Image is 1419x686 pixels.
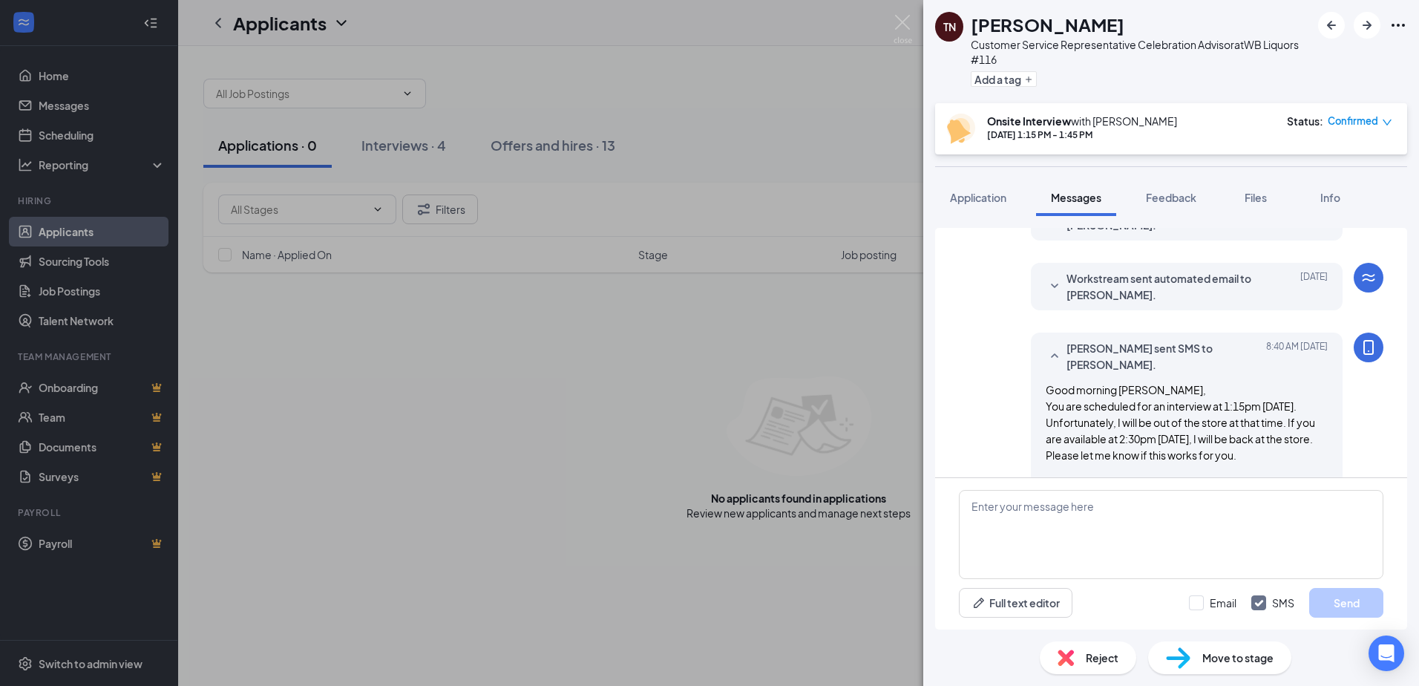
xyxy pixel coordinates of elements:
[971,595,986,610] svg: Pen
[1309,588,1383,618] button: Send
[971,37,1311,67] div: Customer Service Representative Celebration Advisor at WB Liquors #116
[1266,340,1328,373] span: [DATE] 8:40 AM
[1320,191,1340,204] span: Info
[971,71,1037,87] button: PlusAdd a tag
[1046,347,1064,365] svg: SmallChevronUp
[1360,339,1377,356] svg: MobileSms
[1066,270,1261,303] span: Workstream sent automated email to [PERSON_NAME].
[1245,191,1267,204] span: Files
[959,588,1072,618] button: Full text editorPen
[971,12,1124,37] h1: [PERSON_NAME]
[1046,383,1315,511] span: Good morning [PERSON_NAME], You are scheduled for an interview at 1:15pm [DATE]. Unfortunately, I...
[1086,650,1118,666] span: Reject
[943,19,956,34] div: TN
[1318,12,1345,39] button: ArrowLeftNew
[1287,114,1323,128] div: Status :
[987,114,1071,128] b: Onsite Interview
[1051,191,1101,204] span: Messages
[1046,278,1064,295] svg: SmallChevronDown
[950,191,1006,204] span: Application
[1354,12,1380,39] button: ArrowRight
[1323,16,1340,34] svg: ArrowLeftNew
[1024,75,1033,84] svg: Plus
[1146,191,1196,204] span: Feedback
[1382,117,1392,128] span: down
[1300,270,1328,303] span: [DATE]
[1328,114,1378,128] span: Confirmed
[1389,16,1407,34] svg: Ellipses
[1369,636,1404,671] div: Open Intercom Messenger
[987,114,1177,128] div: with [PERSON_NAME]
[1066,340,1261,373] span: [PERSON_NAME] sent SMS to [PERSON_NAME].
[1358,16,1376,34] svg: ArrowRight
[1360,269,1377,287] svg: WorkstreamLogo
[1202,650,1274,666] span: Move to stage
[987,128,1177,141] div: [DATE] 1:15 PM - 1:45 PM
